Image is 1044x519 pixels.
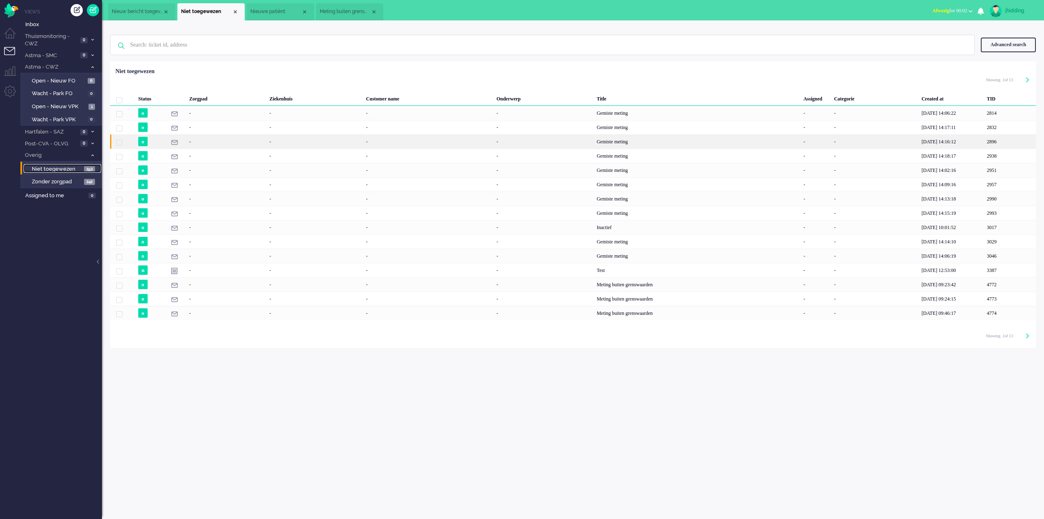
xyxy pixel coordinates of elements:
div: [DATE] 14:02:16 [919,163,984,177]
div: - [831,263,918,277]
div: [DATE] 09:46:17 [919,306,984,320]
img: ic_note_grey.svg [171,267,178,274]
span: o [138,208,148,218]
span: 242 [84,179,95,185]
img: ic_e-mail_grey.svg [171,310,178,317]
div: 3017 [984,220,1036,234]
span: o [138,308,148,318]
div: - [186,134,267,149]
div: [DATE] 10:01:52 [919,220,984,234]
span: Inbox [25,21,102,29]
div: - [493,192,594,206]
img: ic_e-mail_grey.svg [171,282,178,289]
div: - [363,106,494,120]
div: - [267,277,363,292]
div: Close tab [232,9,239,15]
div: - [363,263,494,277]
div: - [186,292,267,306]
div: [DATE] 14:17:11 [919,120,984,134]
div: - [831,292,918,306]
div: - [363,192,494,206]
a: Inbox [24,20,102,29]
div: - [493,106,594,120]
div: - [831,249,918,263]
div: - [801,106,831,120]
div: [DATE] 14:09:16 [919,177,984,192]
a: Quick Ticket [87,4,99,16]
div: Create ticket [71,4,83,16]
span: 6 [88,78,95,84]
a: Open - Nieuw FO 6 [24,76,101,85]
span: Wacht - Park VPK [32,116,86,124]
div: - [267,292,363,306]
span: 0 [80,140,88,147]
div: [DATE] 09:24:15 [919,292,984,306]
div: Close tab [301,9,308,15]
div: 4774 [984,306,1036,320]
a: Wacht - Park VPK 0 [24,115,101,124]
img: ic-search-icon.svg [111,35,132,56]
span: Post-CVA - OLVG [24,140,78,148]
li: Supervisor menu [4,66,22,85]
div: Meting buiten grenswaarden [594,277,801,292]
div: Status [135,89,166,106]
div: Assigned [801,89,831,106]
a: Open - Nieuw VPK 1 [24,102,101,111]
span: Nieuwe patiënt [250,8,301,15]
span: Afwezig [932,8,949,13]
img: ic_e-mail_grey.svg [171,210,178,217]
span: o [138,237,148,246]
div: [DATE] 12:53:00 [919,263,984,277]
div: - [267,306,363,320]
div: - [267,149,363,163]
span: 0 [88,193,96,199]
div: Gemiste meting [594,163,801,177]
div: - [831,106,918,120]
li: 12299 [316,3,383,20]
img: ic_e-mail_grey.svg [171,167,178,174]
div: - [831,220,918,234]
div: [DATE] 14:16:12 [919,134,984,149]
img: flow_omnibird.svg [4,3,18,18]
div: - [186,192,267,206]
div: 4773 [110,292,1036,306]
div: - [363,149,494,163]
a: Omnidesk [4,5,18,11]
div: Gemiste meting [594,149,801,163]
div: 2990 [984,192,1036,206]
div: - [267,177,363,192]
span: Hartfalen - SAZ [24,128,78,136]
a: Wacht - Park FO 0 [24,89,101,98]
div: - [186,177,267,192]
div: [DATE] 14:18:17 [919,149,984,163]
div: - [363,249,494,263]
div: [DATE] 14:15:19 [919,206,984,220]
span: 1 [88,104,95,110]
img: ic_e-mail_grey.svg [171,239,178,246]
div: 2938 [984,149,1036,163]
div: [DATE] 14:06:22 [919,106,984,120]
div: 2993 [110,206,1036,220]
div: - [493,177,594,192]
span: 0 [80,129,88,135]
input: Search: ticket id, address [124,35,963,55]
div: 2957 [984,177,1036,192]
span: 193 [84,166,95,172]
div: Inactief [594,220,801,234]
span: Open - Nieuw FO [32,77,86,85]
img: ic_e-mail_grey.svg [171,139,178,146]
div: - [186,306,267,320]
img: ic_e-mail_grey.svg [171,125,178,131]
div: Created at [919,89,984,106]
span: Astma - SMC [24,52,78,60]
div: - [186,220,267,234]
div: 4774 [110,306,1036,320]
div: 3387 [984,263,1036,277]
div: 2938 [110,149,1036,163]
div: - [267,220,363,234]
div: - [267,163,363,177]
div: - [186,249,267,263]
div: - [831,306,918,320]
div: Onderwerp [493,89,594,106]
img: ic_e-mail_grey.svg [171,110,178,117]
